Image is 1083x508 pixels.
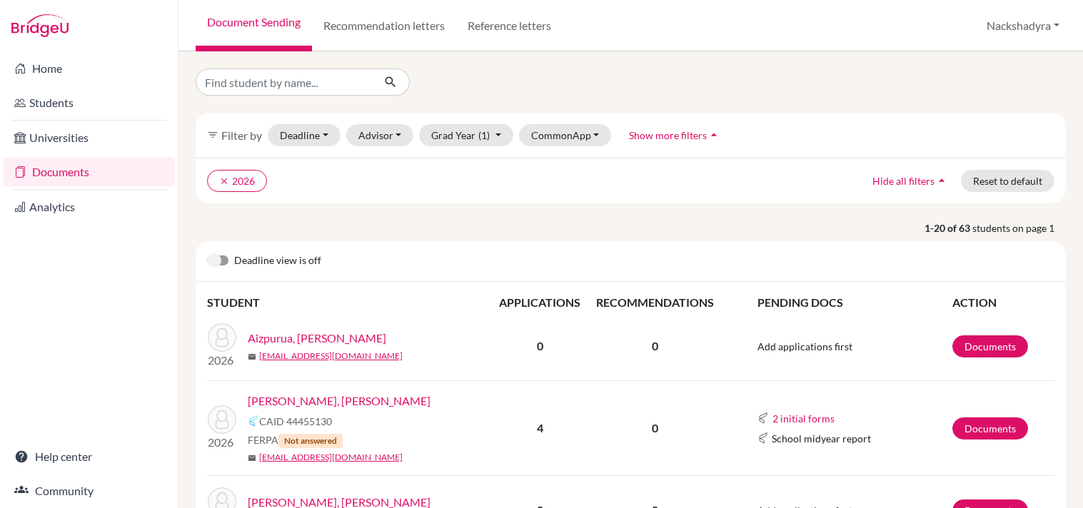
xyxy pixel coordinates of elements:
img: Alegria Arana, Mateo Jose [208,405,236,434]
i: clear [219,176,229,186]
img: Aizpurua, Martin Andres [208,323,236,352]
span: Add applications first [757,340,852,352]
p: 0 [588,337,722,355]
span: Not answered [278,434,343,448]
a: Help center [3,442,175,471]
span: (1) [478,129,490,141]
p: 2026 [208,434,236,451]
th: ACTION [952,293,1054,312]
i: arrow_drop_up [935,173,949,188]
th: STUDENT [207,293,493,312]
span: School midyear report [772,431,871,446]
span: APPLICATIONS [499,295,580,309]
img: Common App logo [757,412,769,424]
p: 2026 [208,352,236,369]
button: Deadline [268,124,341,146]
i: filter_list [207,129,218,141]
span: Filter by [221,128,262,142]
a: Analytics [3,193,175,221]
a: Home [3,54,175,83]
a: Community [3,477,175,505]
button: Reset to default [961,170,1054,192]
button: Show more filtersarrow_drop_up [617,124,733,146]
button: CommonApp [519,124,612,146]
button: 2 initial forms [772,410,835,427]
span: PENDING DOCS [757,295,843,309]
button: Advisor [346,124,414,146]
a: Documents [952,417,1028,440]
strong: 1-20 of 63 [925,220,972,235]
span: CAID 44455130 [259,414,332,429]
a: Students [3,88,175,117]
span: mail [248,352,256,361]
span: students on page 1 [972,220,1066,235]
a: [EMAIL_ADDRESS][DOMAIN_NAME] [259,451,403,464]
span: mail [248,454,256,462]
img: Common App logo [757,432,769,444]
button: Nackshadyra [980,12,1066,39]
input: Find student by name... [196,68,373,96]
p: 0 [588,420,722,437]
button: Grad Year(1) [419,124,513,146]
b: 4 [537,421,543,435]
span: Deadline view is off [234,253,321,270]
b: 0 [537,339,543,352]
img: Common App logo [248,415,259,427]
a: Documents [952,335,1028,357]
i: arrow_drop_up [707,128,721,142]
img: Bridge-U [11,14,69,37]
span: Hide all filters [872,175,935,187]
a: Aizpurua, [PERSON_NAME] [248,330,386,347]
a: [PERSON_NAME], [PERSON_NAME] [248,392,430,410]
a: Documents [3,158,175,186]
span: FERPA [248,432,343,448]
span: RECOMMENDATIONS [596,295,714,309]
button: Hide all filtersarrow_drop_up [860,170,961,192]
span: Show more filters [629,129,707,141]
button: clear2026 [207,170,267,192]
a: Universities [3,123,175,152]
a: [EMAIL_ADDRESS][DOMAIN_NAME] [259,350,403,362]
